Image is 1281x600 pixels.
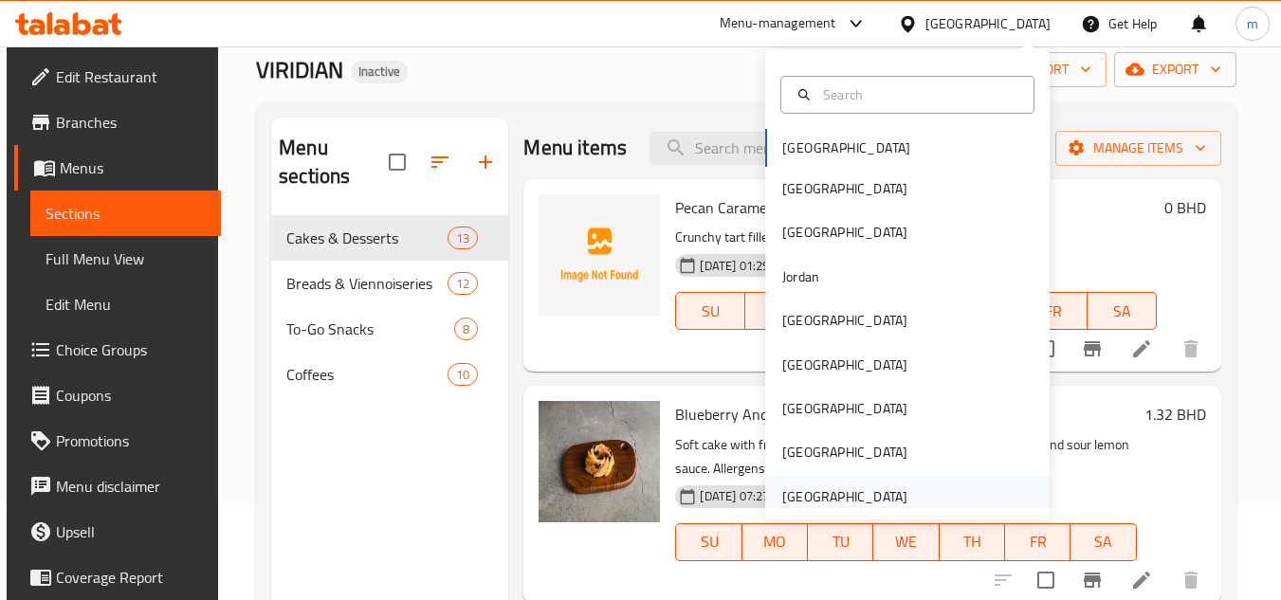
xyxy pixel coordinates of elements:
a: Choice Groups [14,327,221,373]
button: Add section [463,139,508,185]
button: export [1114,52,1236,87]
span: m [1247,13,1258,34]
div: [GEOGRAPHIC_DATA] [782,222,907,243]
button: SA [1088,292,1156,330]
button: SU [675,523,741,561]
div: [GEOGRAPHIC_DATA] [782,355,907,375]
div: [GEOGRAPHIC_DATA] [782,178,907,199]
span: SU [684,528,734,555]
a: Full Menu View [30,236,221,282]
a: Menu disclaimer [14,464,221,509]
span: import [1000,58,1091,82]
button: WE [873,523,939,561]
div: items [448,227,478,249]
h2: Menu items [523,134,627,162]
span: [DATE] 01:29 PM [692,257,797,275]
span: 8 [455,320,477,338]
span: Full Menu View [46,247,206,270]
span: Coupons [56,384,206,407]
span: Edit Restaurant [56,65,206,88]
button: Manage items [1055,131,1221,166]
p: Crunchy tart filled with rich caramel and pecans. [675,226,1156,249]
button: MO [745,292,814,330]
span: 12 [448,275,477,293]
div: Breads & Viennoiseries12 [271,261,508,306]
a: Edit menu item [1130,337,1153,360]
span: Upsell [56,520,206,543]
span: SU [684,298,737,325]
span: Menu disclaimer [56,475,206,498]
div: Jordan [782,266,819,287]
button: SU [675,292,744,330]
span: Select to update [1026,560,1066,600]
span: Promotions [56,429,206,452]
span: Inactive [351,64,408,80]
span: TU [815,528,866,555]
span: Coffees [286,363,448,386]
div: items [448,363,478,386]
h2: Menu sections [279,134,389,191]
div: [GEOGRAPHIC_DATA] [782,442,907,463]
img: Blueberry And Lemon Bundt Cake [539,401,660,522]
a: Edit Restaurant [14,54,221,100]
span: Choice Groups [56,338,206,361]
div: Menu-management [720,12,836,35]
input: search [650,132,873,165]
div: Cakes & Desserts13 [271,215,508,261]
a: Coverage Report [14,555,221,600]
button: TH [940,523,1005,561]
h6: 1.32 BHD [1144,401,1206,427]
span: [DATE] 07:27 AM [692,487,797,505]
span: Sort sections [417,139,463,185]
button: MO [742,523,808,561]
span: Edit Menu [46,293,206,316]
span: Branches [56,111,206,134]
a: Edit menu item [1130,569,1153,591]
a: Promotions [14,418,221,464]
span: export [1129,58,1221,82]
span: MO [750,528,800,555]
input: Search [815,84,1022,105]
span: Blueberry And Lemon Bundt Cake [675,400,894,428]
span: FR [1013,528,1063,555]
a: Upsell [14,509,221,555]
span: Pecan Caramel Tart [675,193,800,222]
span: 10 [448,366,477,384]
button: Branch-specific-item [1070,326,1115,372]
a: Coupons [14,373,221,418]
span: Coverage Report [56,566,206,589]
div: [GEOGRAPHIC_DATA] [925,13,1051,34]
h6: 0 BHD [1164,194,1206,221]
span: FR [1027,298,1080,325]
span: Manage items [1071,136,1206,160]
span: SA [1095,298,1148,325]
button: SA [1071,523,1136,561]
div: Coffees10 [271,352,508,397]
div: Inactive [351,61,408,83]
button: TU [808,523,873,561]
span: VIRIDIAN [256,48,343,91]
span: Breads & Viennoiseries [286,272,448,295]
span: Menus [60,156,206,179]
nav: Menu sections [271,208,508,405]
p: Soft cake with fresh blueberries topped with a thin layer of sweet and sour lemon sauce. Allergen... [675,433,1136,481]
span: MO [753,298,806,325]
span: WE [881,528,931,555]
button: delete [1168,326,1214,372]
div: [GEOGRAPHIC_DATA] [782,310,907,331]
div: items [448,272,478,295]
button: FR [1005,523,1071,561]
a: Menus [14,145,221,191]
div: [GEOGRAPHIC_DATA] [782,486,907,507]
span: 13 [448,229,477,247]
a: Sections [30,191,221,236]
span: SA [1078,528,1128,555]
img: Pecan Caramel Tart [539,194,660,316]
span: Cakes & Desserts [286,227,448,249]
span: Select all sections [377,142,417,182]
a: Edit Menu [30,282,221,327]
span: Sections [46,202,206,225]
